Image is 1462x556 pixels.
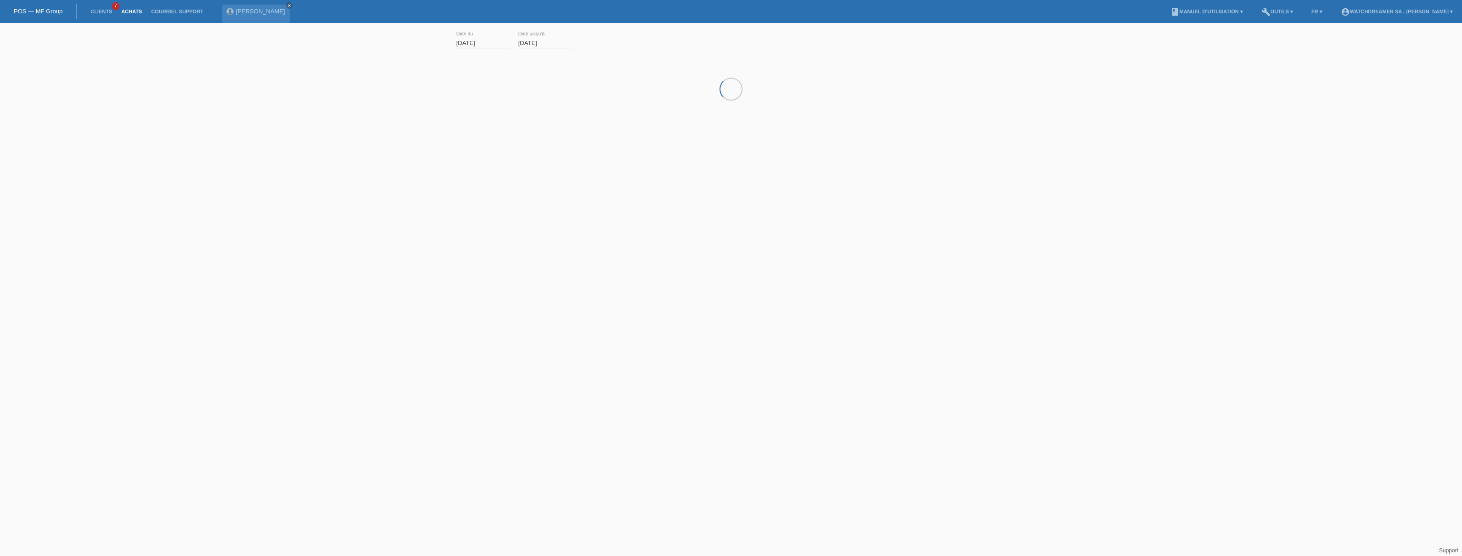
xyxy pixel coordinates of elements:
a: Courriel Support [146,9,208,14]
i: close [287,3,292,8]
a: Clients [86,9,117,14]
a: FR ▾ [1307,9,1327,14]
a: [PERSON_NAME] [236,8,285,15]
a: buildOutils ▾ [1257,9,1298,14]
i: account_circle [1341,7,1350,17]
i: book [1170,7,1180,17]
i: build [1261,7,1271,17]
a: close [286,2,292,9]
a: Achats [117,9,146,14]
a: Support [1439,547,1458,554]
a: bookManuel d’utilisation ▾ [1166,9,1248,14]
span: 7 [112,2,119,10]
a: account_circleWatchdreamer SA - [PERSON_NAME] ▾ [1336,9,1457,14]
a: POS — MF Group [14,8,62,15]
